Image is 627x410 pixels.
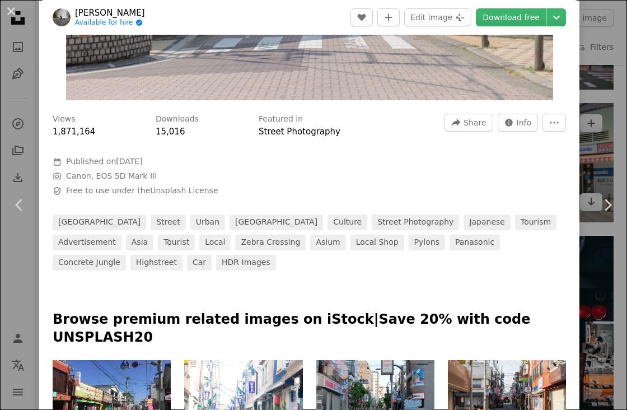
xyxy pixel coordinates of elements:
[216,255,276,271] a: HDR images
[187,255,212,271] a: car
[75,18,145,27] a: Available for hire
[444,114,493,132] button: Share this image
[130,255,183,271] a: highstreet
[259,114,303,125] h3: Featured in
[350,8,373,26] button: Like
[53,311,566,347] p: Browse premium related images on iStock | Save 20% with code UNSPLASH20
[542,114,566,132] button: More Actions
[372,215,459,230] a: street photography
[151,215,186,230] a: street
[53,255,126,271] a: concrete jungle
[230,215,323,230] a: [GEOGRAPHIC_DATA]
[126,235,153,250] a: asia
[588,151,627,259] a: Next
[310,235,345,250] a: asium
[66,157,143,166] span: Published on
[156,127,185,137] span: 15,016
[476,8,546,26] a: Download free
[190,215,225,230] a: urban
[66,185,218,197] span: Free to use under the
[547,8,566,26] button: Choose download size
[450,235,500,250] a: panasonic
[150,186,218,195] a: Unsplash License
[327,215,367,230] a: culture
[350,235,404,250] a: local shop
[409,235,445,250] a: pylons
[53,8,71,26] img: Go to Ryan Kwok's profile
[53,235,121,250] a: advertisement
[235,235,306,250] a: zebra crossing
[53,114,76,125] h3: Views
[156,114,199,125] h3: Downloads
[464,114,486,131] span: Share
[66,171,157,182] button: Canon, EOS 5D Mark III
[515,215,556,230] a: tourism
[498,114,539,132] button: Stats about this image
[75,7,145,18] a: [PERSON_NAME]
[404,8,471,26] button: Edit image
[377,8,400,26] button: Add to Collection
[517,114,532,131] span: Info
[464,215,511,230] a: japanese
[259,127,340,137] a: Street Photography
[116,157,142,166] time: May 6, 2019 at 5:39:07 PM GMT+3
[53,215,146,230] a: [GEOGRAPHIC_DATA]
[53,127,95,137] span: 1,871,164
[199,235,231,250] a: local
[158,235,195,250] a: tourist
